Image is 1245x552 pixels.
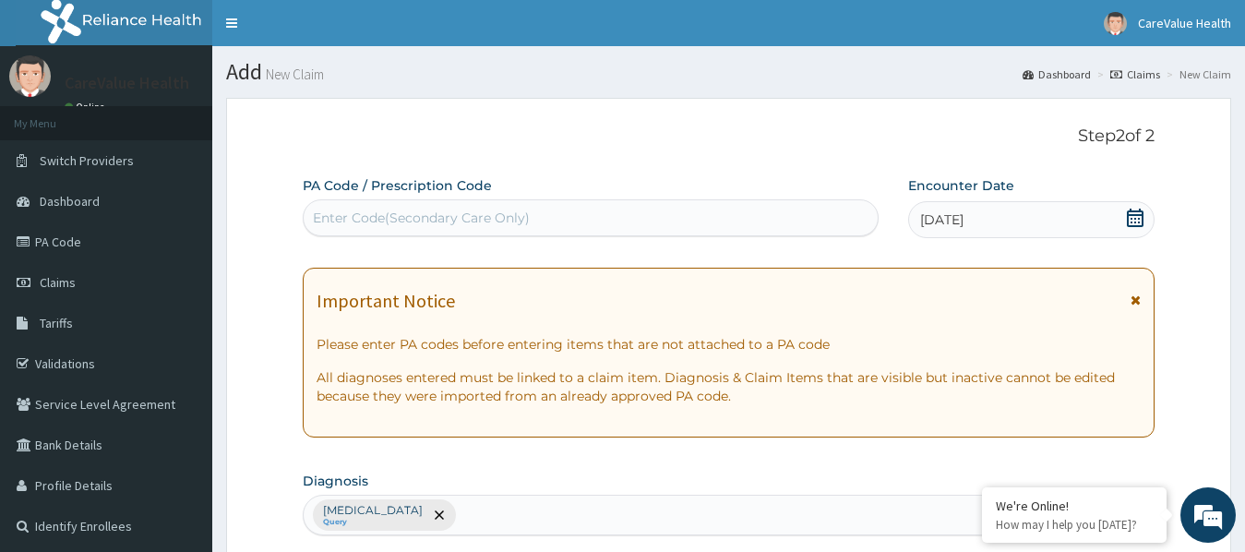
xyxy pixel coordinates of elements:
label: Encounter Date [908,176,1014,195]
span: Tariffs [40,315,73,331]
div: Chat with us now [96,103,310,127]
span: Claims [40,274,76,291]
img: User Image [9,55,51,97]
span: CareValue Health [1138,15,1231,31]
h1: Important Notice [317,291,455,311]
span: remove selection option [431,507,448,523]
p: How may I help you today? [996,517,1153,533]
small: Query [323,518,423,527]
span: Dashboard [40,193,100,210]
img: d_794563401_company_1708531726252_794563401 [34,92,75,138]
a: Online [65,101,109,114]
a: Dashboard [1023,66,1091,82]
a: Claims [1110,66,1160,82]
label: Diagnosis [303,472,368,490]
div: Minimize live chat window [303,9,347,54]
li: New Claim [1162,66,1231,82]
p: All diagnoses entered must be linked to a claim item. Diagnosis & Claim Items that are visible bu... [317,368,1142,405]
div: Enter Code(Secondary Care Only) [313,209,530,227]
img: User Image [1104,12,1127,35]
span: Switch Providers [40,152,134,169]
p: Please enter PA codes before entering items that are not attached to a PA code [317,335,1142,354]
p: Step 2 of 2 [303,126,1155,147]
label: PA Code / Prescription Code [303,176,492,195]
small: New Claim [262,67,324,81]
span: [DATE] [920,210,964,229]
div: We're Online! [996,498,1153,514]
span: We're online! [107,161,255,347]
h1: Add [226,60,1231,84]
p: [MEDICAL_DATA] [323,503,423,518]
textarea: Type your message and hit 'Enter' [9,361,352,426]
p: CareValue Health [65,75,189,91]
